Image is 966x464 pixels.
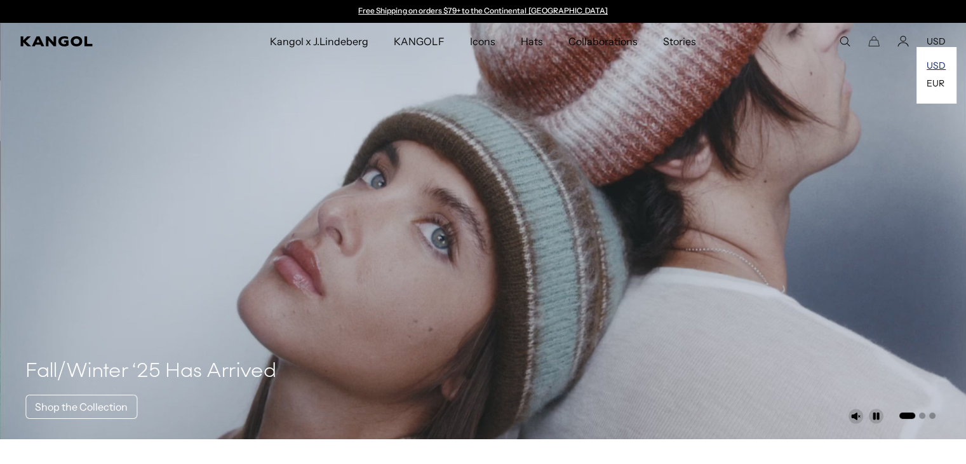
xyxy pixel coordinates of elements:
[521,23,543,60] span: Hats
[899,413,915,419] button: Go to slide 1
[358,6,608,15] a: Free Shipping on orders $79+ to the Continental [GEOGRAPHIC_DATA]
[457,23,507,60] a: Icons
[663,23,696,60] span: Stories
[394,23,444,60] span: KANGOLF
[927,60,946,71] a: USD
[508,23,556,60] a: Hats
[898,410,936,420] ul: Select a slide to show
[839,36,850,47] summary: Search here
[20,36,178,46] a: Kangol
[381,23,457,60] a: KANGOLF
[352,6,614,17] div: Announcement
[927,36,946,47] button: USD
[257,23,382,60] a: Kangol x J.Lindeberg
[556,23,650,60] a: Collaborations
[919,413,925,419] button: Go to slide 2
[927,78,944,89] a: EUR
[352,6,614,17] slideshow-component: Announcement bar
[897,36,909,47] a: Account
[868,409,883,424] button: Pause
[929,413,936,419] button: Go to slide 3
[352,6,614,17] div: 1 of 2
[25,359,276,385] h4: Fall/Winter ‘25 Has Arrived
[270,23,369,60] span: Kangol x J.Lindeberg
[650,23,709,60] a: Stories
[25,395,137,419] a: Shop the Collection
[848,409,863,424] button: Unmute
[868,36,880,47] button: Cart
[568,23,638,60] span: Collaborations
[469,23,495,60] span: Icons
